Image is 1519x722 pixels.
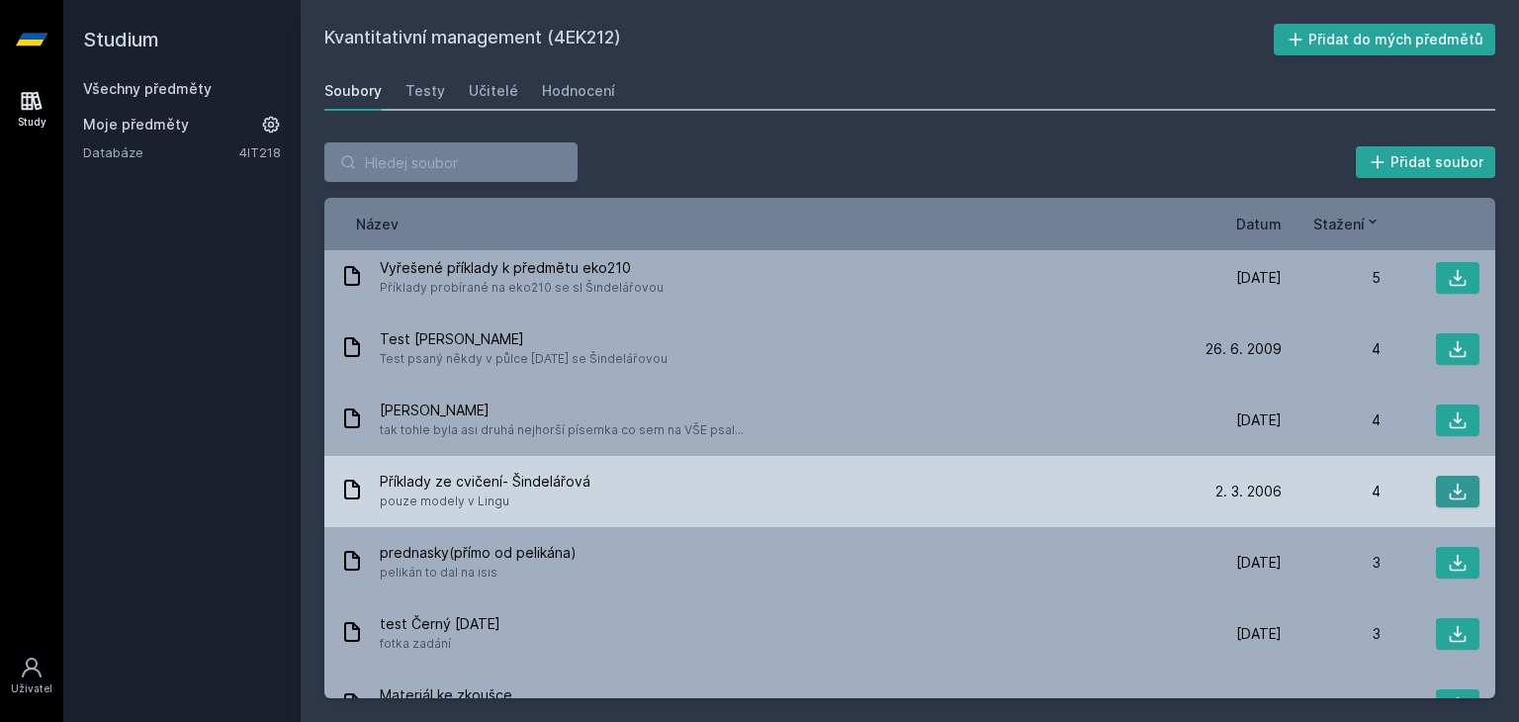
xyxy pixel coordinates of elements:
[380,563,577,583] span: pelikán to dal na isis
[1215,482,1282,501] span: 2. 3. 2006
[405,81,445,101] div: Testy
[542,81,615,101] div: Hodnocení
[1282,268,1381,288] div: 5
[1282,553,1381,573] div: 3
[380,401,744,420] span: [PERSON_NAME]
[324,142,578,182] input: Hledej soubor
[239,144,281,160] a: 4IT218
[380,349,668,369] span: Test psaný někdy v půlce [DATE] se Šindelářovou
[1282,339,1381,359] div: 4
[380,492,590,511] span: pouze modely v Lingu
[542,71,615,111] a: Hodnocení
[83,142,239,162] a: Databáze
[380,634,500,654] span: fotka zadání
[380,329,668,349] span: Test [PERSON_NAME]
[1282,624,1381,644] div: 3
[1236,553,1282,573] span: [DATE]
[356,214,399,234] button: Název
[380,420,744,440] span: tak tohle byla asi druhá nejhorší písemka co sem na VŠE psal...
[1236,624,1282,644] span: [DATE]
[1236,695,1282,715] span: [DATE]
[1282,695,1381,715] div: 3
[1206,339,1282,359] span: 26. 6. 2009
[380,685,692,705] span: Materiál ke zkoušce
[1282,482,1381,501] div: 4
[380,543,577,563] span: prednasky(přímo od pelikána)
[469,81,518,101] div: Učitelé
[1313,214,1365,234] span: Stažení
[405,71,445,111] a: Testy
[469,71,518,111] a: Učitelé
[380,614,500,634] span: test Černý [DATE]
[380,472,590,492] span: Příklady ze cvičení- Šindelářová
[1236,268,1282,288] span: [DATE]
[1236,410,1282,430] span: [DATE]
[324,71,382,111] a: Soubory
[1356,146,1496,178] button: Přidat soubor
[4,79,59,139] a: Study
[18,115,46,130] div: Study
[1274,24,1496,55] button: Přidat do mých předmětů
[324,24,1274,55] h2: Kvantitativní management (4EK212)
[1236,214,1282,234] button: Datum
[4,646,59,706] a: Uživatel
[324,81,382,101] div: Soubory
[11,681,52,696] div: Uživatel
[380,278,664,298] span: Příklady probírané na eko210 se sl Šindelářovou
[83,80,212,97] a: Všechny předměty
[83,115,189,135] span: Moje předměty
[1313,214,1381,234] button: Stažení
[1282,410,1381,430] div: 4
[380,258,664,278] span: Vyřešené příklady k předmětu eko210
